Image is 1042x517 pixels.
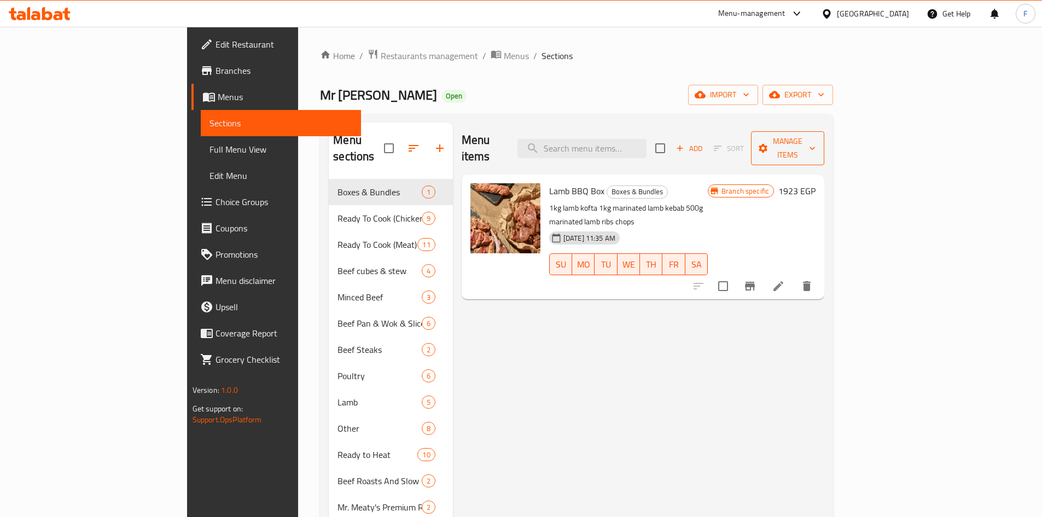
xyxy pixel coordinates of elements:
[329,231,452,258] div: Ready To Cook (Meat)11
[772,280,785,293] a: Edit menu item
[191,320,361,346] a: Coverage Report
[337,212,421,225] span: Ready To Cook (Chicken)
[427,135,453,161] button: Add section
[329,310,452,336] div: Beef Pan & Wok & Slices6
[337,422,421,435] span: Other
[441,91,467,101] span: Open
[712,275,735,298] span: Select to update
[209,169,352,182] span: Edit Menu
[377,137,400,160] span: Select all sections
[422,345,435,355] span: 2
[329,363,452,389] div: Poultry6
[422,502,435,513] span: 2
[422,187,435,197] span: 1
[667,257,680,272] span: FR
[216,353,352,366] span: Grocery Checklist
[418,240,434,250] span: 11
[216,38,352,51] span: Edit Restaurant
[504,49,529,62] span: Menus
[337,448,417,461] div: Ready to Heat
[422,212,435,225] div: items
[422,423,435,434] span: 8
[417,238,435,251] div: items
[794,273,820,299] button: delete
[216,248,352,261] span: Promotions
[417,448,435,461] div: items
[320,49,833,63] nav: breadcrumb
[221,383,238,397] span: 1.0.0
[718,7,785,20] div: Menu-management
[216,300,352,313] span: Upsell
[549,183,604,199] span: Lamb BBQ Box
[191,215,361,241] a: Coupons
[216,327,352,340] span: Coverage Report
[622,257,636,272] span: WE
[470,183,540,253] img: Lamb BBQ Box
[191,84,361,110] a: Menus
[422,213,435,224] span: 9
[422,476,435,486] span: 2
[422,474,435,487] div: items
[559,233,620,243] span: [DATE] 11:35 AM
[329,389,452,415] div: Lamb5
[549,253,572,275] button: SU
[191,346,361,373] a: Grocery Checklist
[201,162,361,189] a: Edit Menu
[381,49,478,62] span: Restaurants management
[193,383,219,397] span: Version:
[595,253,617,275] button: TU
[607,185,667,198] span: Boxes & Bundles
[191,31,361,57] a: Edit Restaurant
[662,253,685,275] button: FR
[672,140,707,157] span: Add item
[337,369,421,382] div: Poultry
[422,501,435,514] div: items
[337,264,421,277] span: Beef cubes & stew
[337,396,421,409] span: Lamb
[337,317,421,330] span: Beef Pan & Wok & Slices
[193,413,262,427] a: Support.OpsPlatform
[672,140,707,157] button: Add
[191,189,361,215] a: Choice Groups
[359,49,363,62] li: /
[329,442,452,468] div: Ready to Heat10
[422,396,435,409] div: items
[337,501,421,514] div: Mr. Meaty's Premium Range
[337,185,421,199] span: Boxes & Bundles
[216,64,352,77] span: Branches
[422,422,435,435] div: items
[751,131,824,165] button: Manage items
[707,140,751,157] span: Select section first
[422,185,435,199] div: items
[778,183,816,199] h6: 1923 EGP
[422,371,435,381] span: 6
[607,185,668,199] div: Boxes & Bundles
[422,369,435,382] div: items
[337,343,421,356] span: Beef Steaks
[209,143,352,156] span: Full Menu View
[337,474,421,487] span: Beef Roasts And Slow Cookers
[737,273,763,299] button: Branch-specific-item
[329,468,452,494] div: Beef Roasts And Slow Cookers2
[517,139,647,158] input: search
[201,136,361,162] a: Full Menu View
[640,253,662,275] button: TH
[422,318,435,329] span: 6
[572,253,595,275] button: MO
[191,294,361,320] a: Upsell
[542,49,573,62] span: Sections
[329,284,452,310] div: Minced Beef3
[422,291,435,304] div: items
[422,292,435,303] span: 3
[218,90,352,103] span: Menus
[618,253,640,275] button: WE
[577,257,590,272] span: MO
[337,291,421,304] span: Minced Beef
